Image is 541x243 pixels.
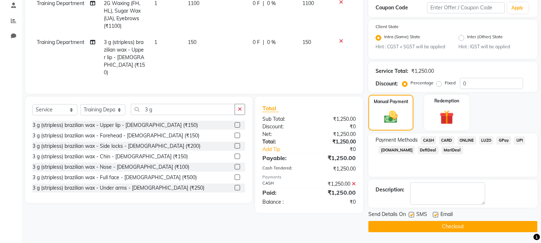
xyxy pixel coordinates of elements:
[421,136,436,145] span: CASH
[131,104,235,115] input: Search or Scan
[368,221,537,232] button: Checkout
[376,23,399,30] label: Client State
[257,115,309,123] div: Sub Total:
[263,39,264,46] span: |
[440,211,453,220] span: Email
[457,136,476,145] span: ONLINE
[309,165,362,173] div: ₹1,250.00
[257,131,309,138] div: Net:
[309,198,362,206] div: ₹0
[514,136,525,145] span: UPI
[416,211,427,220] span: SMS
[257,154,309,162] div: Payable:
[257,180,309,188] div: CASH
[507,3,528,13] button: Apply
[479,136,494,145] span: LUZO
[309,123,362,131] div: ₹0
[32,121,198,129] div: 3 g (stripless) brazilian wax - Upper lip - [DEMOGRAPHIC_DATA] (₹150)
[435,109,458,126] img: _gift.svg
[496,136,511,145] span: GPay
[257,198,309,206] div: Balance :
[309,180,362,188] div: ₹1,250.00
[434,98,459,104] label: Redemption
[378,146,415,154] span: [DOMAIN_NAME]
[445,80,456,86] label: Fixed
[384,34,420,42] label: Intra (Same) State
[32,153,188,160] div: 3 g (stripless) brazilian wax - Chin - [DEMOGRAPHIC_DATA] (₹150)
[318,146,362,153] div: ₹0
[374,98,408,105] label: Manual Payment
[427,2,504,13] input: Enter Offer / Coupon Code
[267,39,276,46] span: 0 %
[411,80,434,86] label: Percentage
[257,146,318,153] a: Add Tip
[380,109,402,125] img: _cash.svg
[253,39,260,46] span: 0 F
[257,138,309,146] div: Total:
[376,80,398,88] div: Discount:
[32,163,189,171] div: 3 g (stripless) brazilian wax - Nose - [DEMOGRAPHIC_DATA] (₹100)
[411,67,434,75] div: ₹1,250.00
[37,39,84,45] span: Training Department
[262,105,279,112] span: Total
[32,142,200,150] div: 3 g (stripless) brazilian wax - Side locks - [DEMOGRAPHIC_DATA] (₹200)
[188,39,196,45] span: 150
[154,39,157,45] span: 1
[257,165,309,173] div: Cash Tendered:
[309,138,362,146] div: ₹1,250.00
[368,211,406,220] span: Send Details On
[467,34,503,42] label: Inter (Other) State
[442,146,463,154] span: MariDeal
[309,115,362,123] div: ₹1,250.00
[32,132,199,140] div: 3 g (stripless) brazilian wax - Forehead - [DEMOGRAPHIC_DATA] (₹150)
[309,154,362,162] div: ₹1,250.00
[376,67,408,75] div: Service Total:
[257,123,309,131] div: Discount:
[32,174,197,181] div: 3 g (stripless) brazilian wax - Full face - [DEMOGRAPHIC_DATA] (₹500)
[302,39,311,45] span: 150
[376,186,404,194] div: Description:
[439,136,454,145] span: CARD
[309,131,362,138] div: ₹1,250.00
[32,184,204,192] div: 3 g (stripless) brazilian wax - Under arms - [DEMOGRAPHIC_DATA] (₹250)
[376,4,427,12] div: Coupon Code
[418,146,439,154] span: DefiDeal
[257,188,309,197] div: Paid:
[309,188,362,197] div: ₹1,250.00
[376,44,447,50] small: Hint : CGST + SGST will be applied
[458,44,530,50] small: Hint : IGST will be applied
[262,174,356,180] div: Payments
[104,39,145,76] span: 3 g (stripless) brazilian wax - Upper lip - [DEMOGRAPHIC_DATA] (₹150)
[376,136,418,144] span: Payment Methods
